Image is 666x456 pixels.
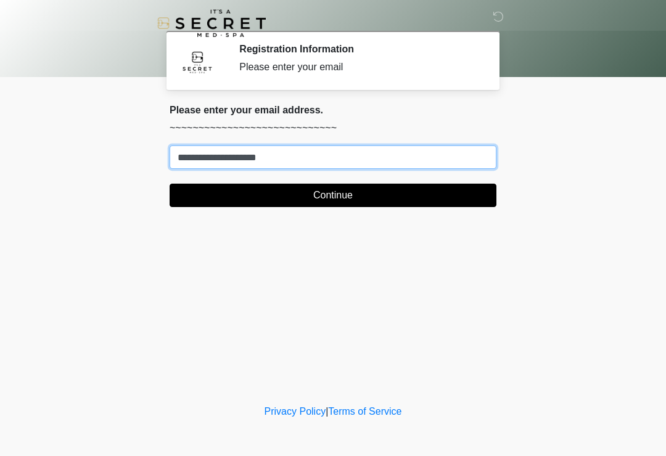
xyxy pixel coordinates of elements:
[170,184,496,207] button: Continue
[157,9,266,37] img: It's A Secret Med Spa Logo
[170,104,496,116] h2: Please enter your email address.
[179,43,216,80] img: Agent Avatar
[239,60,478,75] div: Please enter your email
[265,406,326,417] a: Privacy Policy
[170,121,496,136] p: ~~~~~~~~~~~~~~~~~~~~~~~~~~~~~
[328,406,401,417] a: Terms of Service
[326,406,328,417] a: |
[239,43,478,55] h2: Registration Information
